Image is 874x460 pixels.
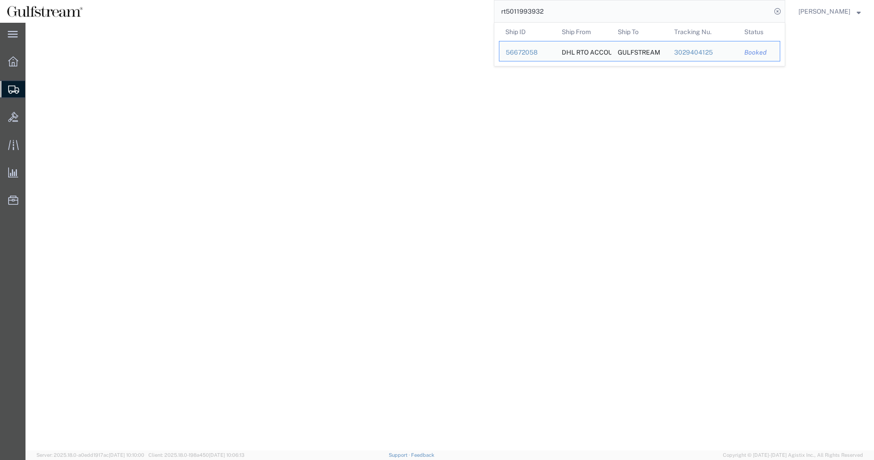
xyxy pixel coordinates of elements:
span: [DATE] 10:06:13 [209,452,244,458]
input: Search for shipment number, reference number [494,0,771,22]
span: Server: 2025.18.0-a0edd1917ac [36,452,144,458]
div: 3029404125 [674,48,732,57]
th: Tracking Nu. [668,23,738,41]
a: Support [389,452,412,458]
table: Search Results [499,23,785,66]
button: [PERSON_NAME] [798,6,861,17]
span: Copyright © [DATE]-[DATE] Agistix Inc., All Rights Reserved [723,451,863,459]
iframe: FS Legacy Container [25,23,874,450]
span: Client: 2025.18.0-198a450 [148,452,244,458]
div: 56672058 [506,48,549,57]
th: Status [738,23,780,41]
a: Feedback [411,452,434,458]
div: GULFSTREAM [618,41,660,61]
th: Ship ID [499,23,555,41]
div: Booked [744,48,773,57]
div: DHL RTO ACCOUNT [562,41,605,61]
img: logo [6,5,83,18]
th: Ship To [611,23,668,41]
span: [DATE] 10:10:00 [109,452,144,458]
th: Ship From [555,23,612,41]
span: Jene Middleton [798,6,850,16]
